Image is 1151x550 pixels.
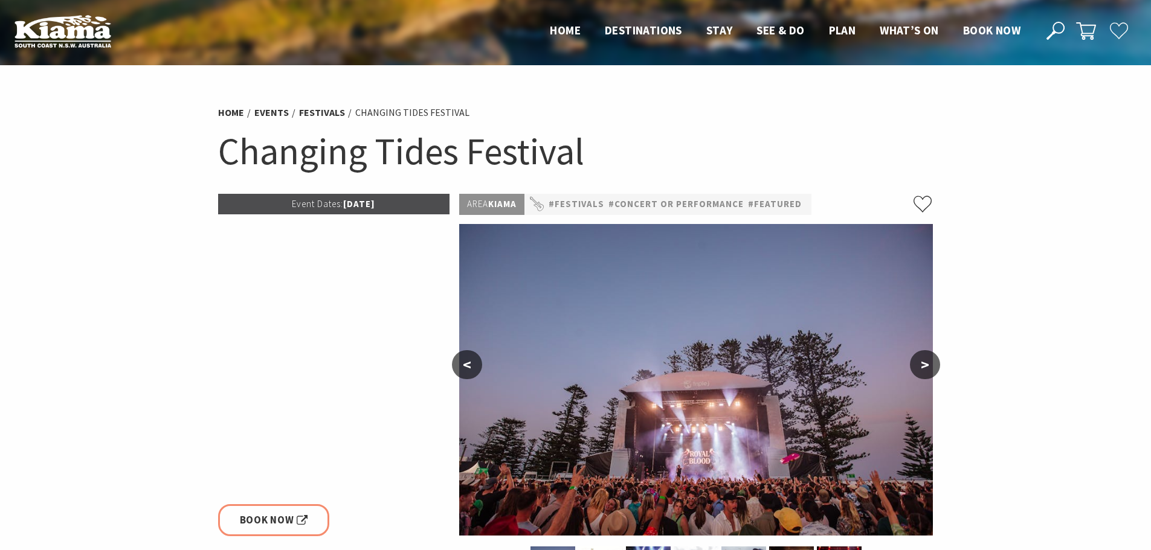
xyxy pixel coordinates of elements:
a: #Concert or Performance [608,197,744,212]
p: [DATE] [218,194,450,214]
img: Changing Tides Main Stage [459,224,933,536]
button: > [910,350,940,379]
nav: Main Menu [538,21,1033,41]
a: #Featured [748,197,802,212]
li: Changing Tides Festival [355,105,469,121]
a: Home [218,106,244,119]
button: < [452,350,482,379]
a: Events [254,106,289,119]
span: Event Dates: [292,198,343,209]
span: Destinations [605,23,682,37]
img: Kiama Logo [15,14,111,48]
span: What’s On [880,23,939,37]
span: Plan [829,23,856,37]
span: Area [467,198,488,209]
a: #Festivals [549,197,604,212]
a: Book Now [218,504,330,536]
span: See & Do [756,23,804,37]
span: Book now [963,23,1020,37]
span: Home [550,23,581,37]
p: Kiama [459,194,524,215]
a: Festivals [299,106,345,119]
span: Stay [706,23,733,37]
span: Book Now [240,512,308,528]
h1: Changing Tides Festival [218,127,933,176]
